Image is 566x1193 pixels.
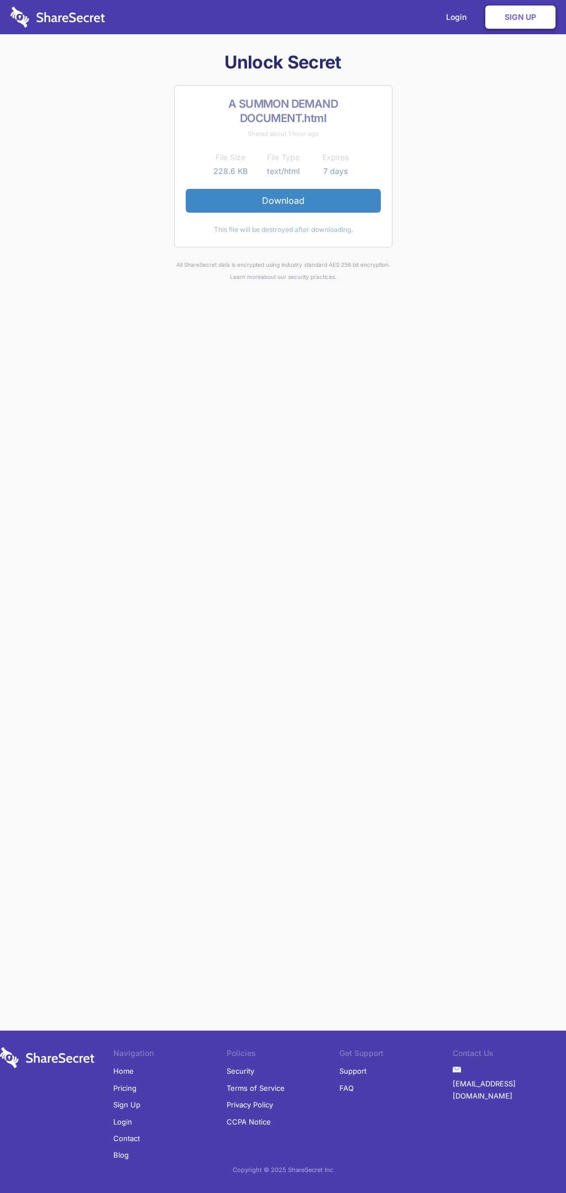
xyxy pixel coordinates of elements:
[113,1063,134,1079] a: Home
[113,1096,140,1113] a: Sign Up
[227,1063,254,1079] a: Security
[485,6,555,29] a: Sign Up
[186,97,381,125] h2: A SUMMON DEMAND DOCUMENT.html
[205,165,257,178] td: 228.6 KB
[113,1047,227,1063] li: Navigation
[453,1047,566,1063] li: Contact Us
[205,151,257,164] th: File Size
[230,273,261,280] a: Learn more
[113,1113,132,1130] a: Login
[310,165,362,178] td: 7 days
[339,1047,453,1063] li: Get Support
[339,1063,366,1079] a: Support
[186,224,381,236] div: This file will be destroyed after downloading.
[113,1130,140,1147] a: Contact
[227,1113,271,1130] a: CCPA Notice
[310,151,362,164] th: Expires
[113,1147,129,1163] a: Blog
[227,1047,340,1063] li: Policies
[339,1080,354,1096] a: FAQ
[186,128,381,140] div: Shared about 1 hour ago
[227,1080,285,1096] a: Terms of Service
[11,7,105,28] img: logo-wordmark-white-trans-d4663122ce5f474addd5e946df7df03e33cb6a1c49d2221995e7729f52c070b2.svg
[186,189,381,212] a: Download
[453,1075,566,1105] a: [EMAIL_ADDRESS][DOMAIN_NAME]
[113,1080,137,1096] a: Pricing
[227,1096,273,1113] a: Privacy Policy
[257,165,310,178] td: text/html
[257,151,310,164] th: File Type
